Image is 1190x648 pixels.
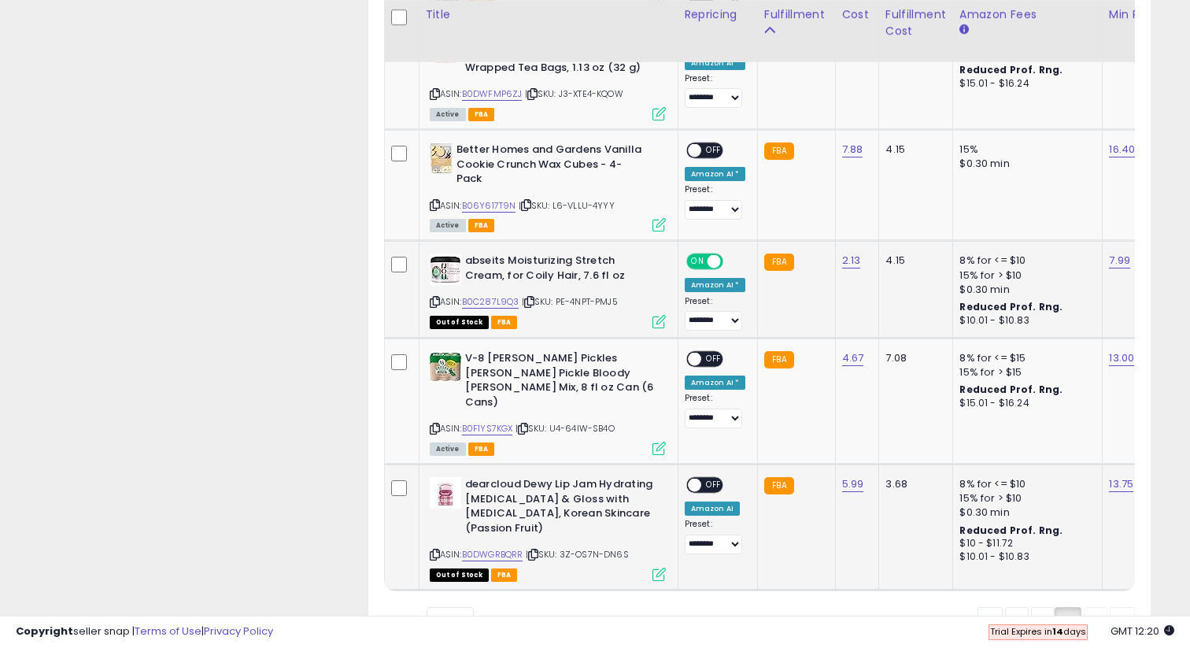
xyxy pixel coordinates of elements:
[701,353,726,366] span: OFF
[959,6,1096,23] div: Amazon Fees
[959,77,1090,91] div: $15.01 - $16.24
[456,143,648,191] b: Better Homes and Gardens Vanilla Cookie Crunch Wax Cubes - 4-Pack
[430,143,453,174] img: 41wlpZN4UlL._SL40_.jpg
[685,296,746,331] div: Preset:
[764,477,793,494] small: FBA
[462,87,523,101] a: B0DWFMP6ZJ
[430,442,466,456] span: All listings currently available for purchase on Amazon
[468,442,495,456] span: FBA
[462,548,523,561] a: B0DWGRBQRR
[465,351,656,413] b: V-8 [PERSON_NAME] Pickles [PERSON_NAME] Pickle Bloody [PERSON_NAME] Mix, 8 fl oz Can (6 Cans)
[685,393,746,428] div: Preset:
[959,23,969,37] small: Amazon Fees.
[430,143,666,230] div: ASIN:
[959,491,1090,505] div: 15% for > $10
[959,254,1090,268] div: 8% for <= $10
[1109,476,1133,492] a: 13.75
[764,143,793,160] small: FBA
[959,143,1090,157] div: 15%
[468,219,495,232] span: FBA
[430,477,461,509] img: 413Gu-AtpcL._SL40_.jpg
[516,422,615,435] span: | SKU: U4-64IW-SB4O
[1031,607,1055,634] a: 1
[1109,253,1130,268] a: 7.99
[885,477,941,491] div: 3.68
[1109,350,1134,366] a: 13.00
[959,157,1090,171] div: $0.30 min
[959,314,1090,328] div: $10.01 - $10.83
[491,316,518,329] span: FBA
[988,613,992,628] span: «
[685,278,746,292] div: Amazon AI *
[685,502,740,516] div: Amazon AI
[1109,6,1190,23] div: Min Price
[842,253,861,268] a: 2.13
[959,383,1062,396] b: Reduced Prof. Rng.
[959,550,1090,564] div: $10.01 - $10.83
[685,376,746,390] div: Amazon AI *
[842,6,873,23] div: Cost
[430,254,666,327] div: ASIN:
[959,537,1090,550] div: $10 - $11.72
[430,31,666,119] div: ASIN:
[959,477,1090,491] div: 8% for <= $10
[959,397,1090,410] div: $15.01 - $16.24
[842,350,864,366] a: 4.67
[720,255,745,268] span: OFF
[1052,625,1063,638] b: 14
[462,422,513,435] a: B0F1YS7KGX
[1109,142,1135,157] a: 16.40
[959,524,1062,537] b: Reduced Prof. Rng.
[465,254,656,287] b: abseits Moisturizing Stretch Cream, for Coily Hair, 7.6 fl oz
[842,142,863,157] a: 7.88
[685,519,746,554] div: Preset:
[990,625,1086,638] span: Trial Expires in days
[685,184,746,220] div: Preset:
[1055,607,1081,634] a: 2
[885,143,941,157] div: 4.15
[426,6,671,23] div: Title
[959,300,1062,313] b: Reduced Prof. Rng.
[685,6,752,23] div: Repricing
[468,108,495,121] span: FBA
[959,283,1090,297] div: $0.30 min
[959,63,1062,76] b: Reduced Prof. Rng.
[462,199,516,213] a: B06Y617T9N
[430,477,666,579] div: ASIN:
[959,365,1090,380] div: 15% for > $15
[959,268,1090,283] div: 15% for > $10
[430,351,666,454] div: ASIN:
[885,6,946,39] div: Fulfillment Cost
[885,351,941,365] div: 7.08
[430,351,461,383] img: 51ZdA1P2zDL._SL40_.jpg
[396,612,509,627] span: Show: entries
[959,351,1090,365] div: 8% for <= $15
[688,255,708,268] span: ON
[465,477,656,539] b: dearcloud Dewy Lip Jam Hydrating [MEDICAL_DATA] & Gloss with [MEDICAL_DATA], Korean Skincare (Pas...
[519,199,615,212] span: | SKU: L6-VLLU-4YYY
[764,351,793,368] small: FBA
[430,219,466,232] span: All listings currently available for purchase on Amazon
[685,167,746,181] div: Amazon AI *
[522,295,618,308] span: | SKU: PE-4NPT-PMJ5
[685,73,746,109] div: Preset:
[685,56,746,70] div: Amazon AI *
[701,144,726,157] span: OFF
[959,505,1090,520] div: $0.30 min
[430,254,461,285] img: 41WLVn4lnIL._SL40_.jpg
[525,87,623,100] span: | SKU: J3-XTE4-KQOW
[430,316,489,329] span: All listings that are currently out of stock and unavailable for purchase on Amazon
[701,479,726,492] span: OFF
[842,476,864,492] a: 5.99
[1111,624,1174,639] span: 2025-08-18 12:20 GMT
[764,254,793,271] small: FBA
[526,548,629,561] span: | SKU: 3Z-OS7N-DN6S
[885,254,941,268] div: 4.15
[430,108,466,121] span: All listings currently available for purchase on Amazon
[764,6,828,23] div: Fulfillment
[462,295,519,309] a: B0C287L9Q3
[491,568,518,582] span: FBA
[430,568,489,582] span: All listings that are currently out of stock and unavailable for purchase on Amazon
[1015,613,1018,628] span: ‹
